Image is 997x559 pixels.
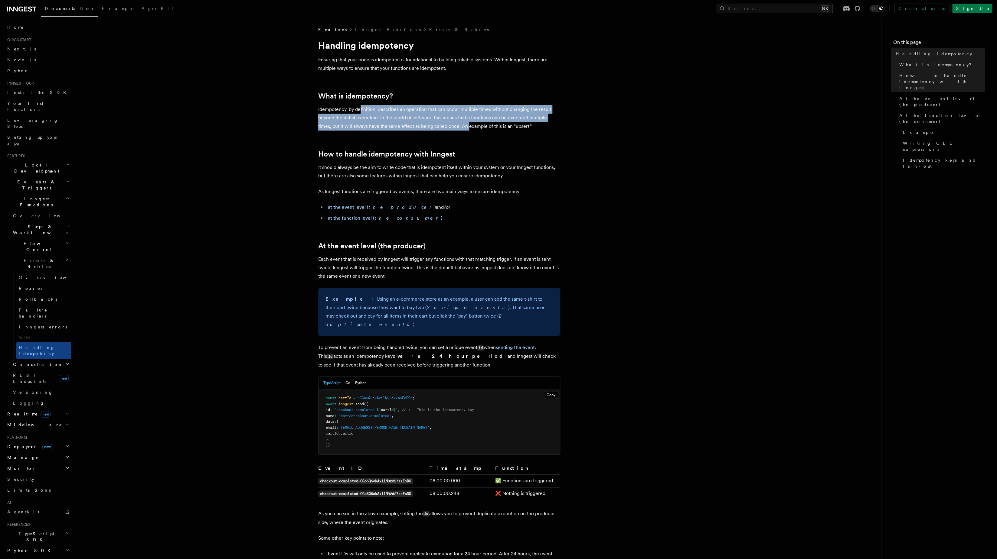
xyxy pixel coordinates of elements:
span: email [326,425,336,430]
span: Example [903,129,933,135]
span: Retries [19,286,42,291]
em: the consumer [374,215,441,221]
button: Toggle dark mode [870,5,884,12]
button: Local Development [5,160,71,176]
strong: Example: [325,296,377,302]
a: Security [5,474,71,485]
span: Handling idempotency [19,345,55,356]
button: Deploymentnew [5,441,71,452]
span: } [326,437,328,441]
span: Features [318,27,347,33]
span: AgentKit [7,509,39,514]
span: cartId [341,431,353,435]
a: What is idempotency? [897,59,985,70]
a: Errors & Retries [429,27,489,33]
span: [EMAIL_ADDRESS][PERSON_NAME][DOMAIN_NAME]' [341,425,430,430]
p: It should always be the aim to write code that is idempotent itself within your system or your In... [318,163,560,180]
p: To prevent an event from being handled twice, you can set a unique event when . This acts as an i... [318,343,560,369]
button: Inngest Functions [5,193,71,210]
th: Timestamp [427,464,493,475]
span: REST Endpoints [13,373,46,384]
button: Errors & Retries [11,255,71,272]
span: : [334,419,336,424]
a: Example [901,127,985,138]
span: Quick start [5,37,31,42]
span: : [330,408,332,412]
em: the producer [368,204,434,210]
span: : [336,425,338,430]
span: Rollbacks [19,297,57,302]
button: TypeScript SDK [5,528,71,545]
a: Limitations [5,485,71,496]
strong: over a 24 hour period [393,353,508,359]
a: Next.js [5,44,71,54]
span: name [326,414,334,418]
a: Contact sales [894,4,950,13]
button: Copy [544,391,558,399]
p: Idempotency, by definition, describes an operation that can occur multiple times without changing... [318,105,560,131]
span: , [391,414,394,418]
button: Monitor [5,463,71,474]
span: Home [7,24,24,30]
code: id [327,354,333,359]
span: cartId [381,408,394,412]
span: Errors & Retries [11,257,66,270]
span: AgentKit [142,6,174,11]
p: Each event that is received by Inngest will trigger any functions with that matching trigger. If ... [318,255,560,280]
span: 'CGo5Q5ekAxilN92d27asEoDO' [358,396,413,400]
span: Next.js [7,47,36,51]
span: TypeScript SDK [5,531,65,543]
span: , [430,425,432,430]
a: Documentation [41,2,98,17]
span: new [59,375,69,382]
span: ${ [377,408,381,412]
span: Limitations [7,488,51,493]
a: Setting up your app [5,132,71,149]
span: Manage [5,454,39,460]
span: : [334,414,336,418]
span: Inngest tour [5,81,34,86]
span: inngest [338,402,353,406]
code: checkout-completed-CGo5Q5ekAxilN92d27asEoDO [318,478,413,484]
span: }) [326,443,330,447]
span: Logging [13,401,44,406]
a: Idempotency keys and fan-out [901,155,985,172]
span: References [5,522,30,527]
button: Manage [5,452,71,463]
span: Your first Functions [7,101,43,112]
span: Versioning [13,390,53,395]
span: At the function level (the consumer) [899,112,985,124]
td: 08:00:00.000 [427,474,493,487]
span: Failure handlers [19,308,47,318]
span: Features [5,153,25,158]
button: TypeScript [323,377,341,389]
span: Inngest Functions [5,196,65,208]
kbd: ⌘K [821,5,829,11]
th: Event ID [318,464,427,475]
span: Realtime [5,411,51,417]
a: Sign Up [952,4,992,13]
button: Steps & Workflows [11,221,71,238]
a: Node.js [5,54,71,65]
a: Examples [98,2,138,16]
a: Inngest Functions [355,27,421,33]
span: Local Development [5,162,66,174]
td: ❌ Nothing is triggered [493,487,560,500]
button: Realtimenew [5,409,71,419]
p: As you can see in the above example, setting the allows you to prevent duplicate execution on the... [318,509,560,527]
span: 'cart/checkout.completed' [338,414,391,418]
em: 2 unique events [427,305,508,310]
a: Your first Functions [5,98,71,115]
span: ({ [364,402,368,406]
span: Python SDK [5,548,54,554]
span: : [338,431,341,435]
a: Leveraging Steps [5,115,71,132]
p: As Inngest functions are triggered by events, there are two main ways to ensure idempotency: [318,187,560,196]
span: Writing CEL expressions [903,140,985,152]
span: Leveraging Steps [7,118,58,129]
button: Python SDK [5,545,71,556]
a: Python [5,65,71,76]
a: sending the event [496,344,535,350]
span: const [326,396,336,400]
a: Failure handlers [16,305,71,322]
